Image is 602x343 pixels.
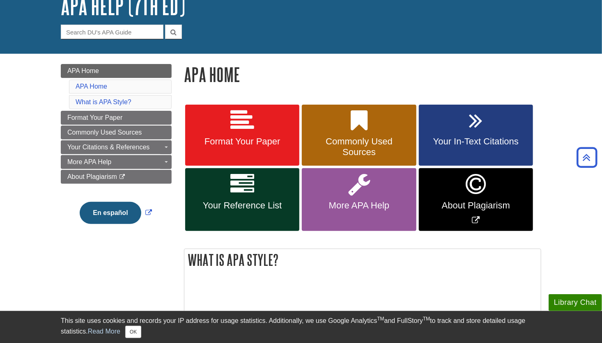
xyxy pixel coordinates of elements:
a: About Plagiarism [61,170,172,184]
a: Back to Top [574,152,600,163]
i: This link opens in a new window [119,174,126,180]
a: Format Your Paper [61,111,172,125]
a: Commonly Used Sources [302,105,416,166]
h2: What is APA Style? [184,249,541,271]
a: What is APA Style? [76,98,131,105]
a: Read More [88,328,120,335]
button: Library Chat [549,294,602,311]
sup: TM [377,316,384,322]
a: Your In-Text Citations [419,105,533,166]
sup: TM [423,316,430,322]
span: About Plagiarism [67,173,117,180]
a: More APA Help [302,168,416,231]
div: Guide Page Menu [61,64,172,238]
a: Link opens in new window [419,168,533,231]
a: Format Your Paper [185,105,299,166]
a: Commonly Used Sources [61,126,172,139]
a: APA Home [76,83,107,90]
a: Your Citations & References [61,140,172,154]
span: Your In-Text Citations [425,136,527,147]
span: Commonly Used Sources [67,129,142,136]
button: Close [125,326,141,338]
a: APA Home [61,64,172,78]
span: More APA Help [308,200,410,211]
button: En español [80,202,141,224]
h1: APA Home [184,64,541,85]
div: This site uses cookies and records your IP address for usage statistics. Additionally, we use Goo... [61,316,541,338]
span: Commonly Used Sources [308,136,410,158]
span: APA Home [67,67,99,74]
input: Search DU's APA Guide [61,25,163,39]
a: Your Reference List [185,168,299,231]
a: More APA Help [61,155,172,169]
a: Link opens in new window [78,209,154,216]
span: Format Your Paper [191,136,293,147]
span: Format Your Paper [67,114,122,121]
span: Your Reference List [191,200,293,211]
span: Your Citations & References [67,144,149,151]
span: About Plagiarism [425,200,527,211]
span: More APA Help [67,158,111,165]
